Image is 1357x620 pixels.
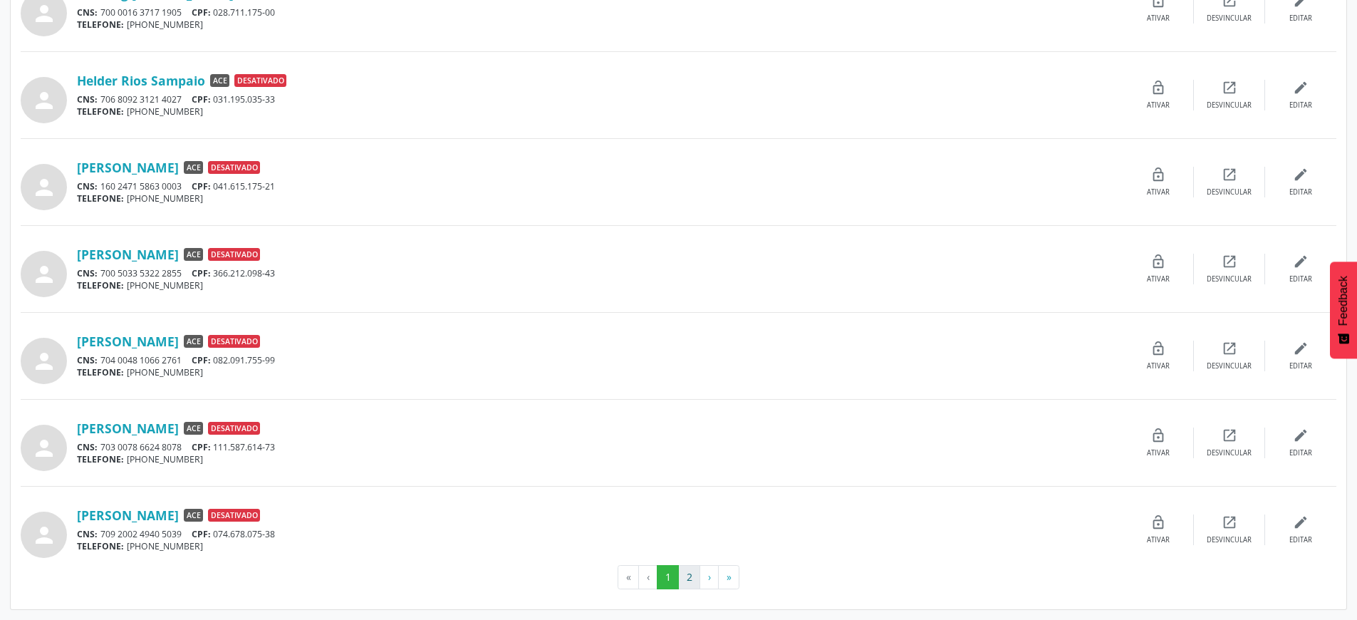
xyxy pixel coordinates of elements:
a: [PERSON_NAME] [77,420,179,436]
span: ACE [184,335,203,348]
i: lock_open [1150,428,1166,443]
span: CPF: [192,6,211,19]
span: Desativado [234,74,286,87]
span: Desativado [208,161,260,174]
span: CPF: [192,354,211,366]
i: open_in_new [1222,515,1237,530]
span: CNS: [77,180,98,192]
span: CNS: [77,528,98,540]
div: Ativar [1147,361,1170,371]
button: Feedback - Mostrar pesquisa [1330,262,1357,358]
span: TELEFONE: [77,453,124,465]
div: Ativar [1147,274,1170,284]
span: TELEFONE: [77,192,124,205]
div: Desvincular [1207,535,1252,545]
div: Ativar [1147,100,1170,110]
span: TELEFONE: [77,279,124,291]
div: 706 8092 3121 4027 031.195.035-33 [77,93,1123,105]
i: lock_open [1150,341,1166,356]
button: Go to last page [718,565,739,589]
i: open_in_new [1222,80,1237,95]
div: 700 5033 5322 2855 366.212.098-43 [77,267,1123,279]
i: open_in_new [1222,167,1237,182]
i: person [31,522,57,548]
i: edit [1293,167,1309,182]
span: TELEFONE: [77,366,124,378]
div: Ativar [1147,14,1170,24]
div: [PHONE_NUMBER] [77,105,1123,118]
span: CNS: [77,441,98,453]
a: [PERSON_NAME] [77,247,179,262]
span: Feedback [1337,276,1350,326]
div: [PHONE_NUMBER] [77,453,1123,465]
div: Editar [1289,14,1312,24]
span: CNS: [77,354,98,366]
div: Desvincular [1207,14,1252,24]
span: Desativado [208,335,260,348]
div: Editar [1289,100,1312,110]
div: Ativar [1147,535,1170,545]
i: edit [1293,254,1309,269]
div: 704 0048 1066 2761 082.091.755-99 [77,354,1123,366]
i: open_in_new [1222,341,1237,356]
div: 160 2471 5863 0003 041.615.175-21 [77,180,1123,192]
i: person [31,1,57,26]
div: 700 0016 3717 1905 028.711.175-00 [77,6,1123,19]
i: person [31,175,57,200]
div: Editar [1289,535,1312,545]
button: Go to page 1 [657,565,679,589]
div: Editar [1289,274,1312,284]
i: lock_open [1150,254,1166,269]
button: Go to next page [700,565,719,589]
span: CNS: [77,6,98,19]
button: Go to page 2 [678,565,700,589]
i: edit [1293,428,1309,443]
span: TELEFONE: [77,19,124,31]
span: CPF: [192,267,211,279]
div: Ativar [1147,448,1170,458]
div: [PHONE_NUMBER] [77,540,1123,552]
div: Desvincular [1207,361,1252,371]
i: person [31,348,57,374]
i: edit [1293,515,1309,530]
div: [PHONE_NUMBER] [77,279,1123,291]
span: TELEFONE: [77,540,124,552]
span: CNS: [77,93,98,105]
div: Ativar [1147,187,1170,197]
div: Editar [1289,448,1312,458]
i: open_in_new [1222,428,1237,443]
i: lock_open [1150,167,1166,182]
a: [PERSON_NAME] [77,334,179,349]
span: CPF: [192,441,211,453]
div: Desvincular [1207,448,1252,458]
span: Desativado [208,509,260,522]
span: TELEFONE: [77,105,124,118]
span: ACE [210,74,229,87]
span: ACE [184,509,203,522]
a: [PERSON_NAME] [77,507,179,523]
span: Desativado [208,422,260,435]
div: [PHONE_NUMBER] [77,19,1123,31]
i: lock_open [1150,515,1166,530]
i: edit [1293,80,1309,95]
div: 709 2002 4940 5039 074.678.075-38 [77,528,1123,540]
i: person [31,262,57,287]
div: Desvincular [1207,187,1252,197]
span: Desativado [208,248,260,261]
div: Editar [1289,187,1312,197]
div: 703 0078 6624 8078 111.587.614-73 [77,441,1123,453]
div: Desvincular [1207,100,1252,110]
span: ACE [184,248,203,261]
span: CPF: [192,528,211,540]
span: CPF: [192,180,211,192]
i: person [31,88,57,113]
div: [PHONE_NUMBER] [77,192,1123,205]
span: ACE [184,422,203,435]
i: lock_open [1150,80,1166,95]
span: ACE [184,161,203,174]
span: CNS: [77,267,98,279]
div: [PHONE_NUMBER] [77,366,1123,378]
div: Editar [1289,361,1312,371]
i: person [31,435,57,461]
a: [PERSON_NAME] [77,160,179,175]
